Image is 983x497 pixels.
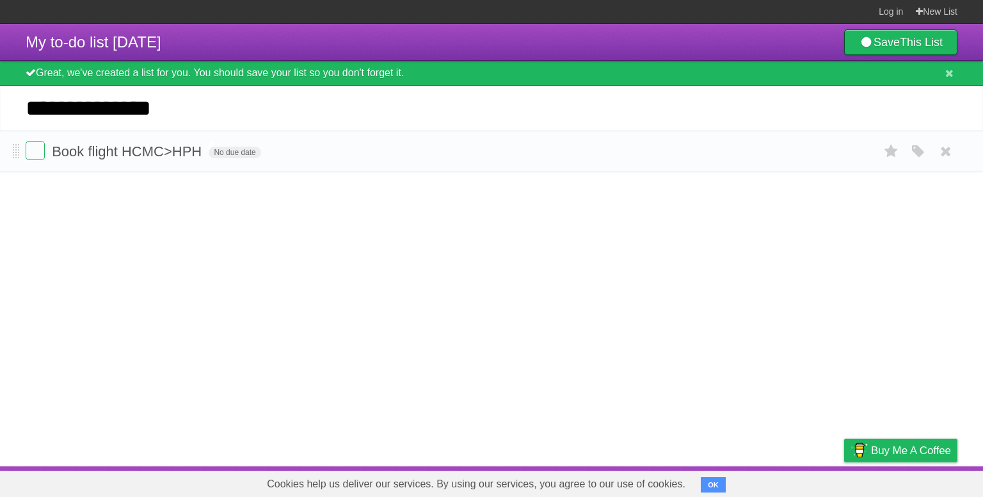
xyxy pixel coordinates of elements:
[844,439,957,462] a: Buy me a coffee
[701,477,726,493] button: OK
[851,439,868,461] img: Buy me a coffee
[879,141,904,162] label: Star task
[26,141,45,160] label: Done
[877,469,957,494] a: Suggest a feature
[52,143,205,159] span: Book flight HCMC>HPH
[784,469,812,494] a: Terms
[26,33,161,51] span: My to-do list [DATE]
[900,36,943,49] b: This List
[871,439,951,462] span: Buy me a coffee
[844,29,957,55] a: SaveThis List
[674,469,701,494] a: About
[716,469,768,494] a: Developers
[827,469,861,494] a: Privacy
[254,471,698,497] span: Cookies help us deliver our services. By using our services, you agree to our use of cookies.
[209,147,260,158] span: No due date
